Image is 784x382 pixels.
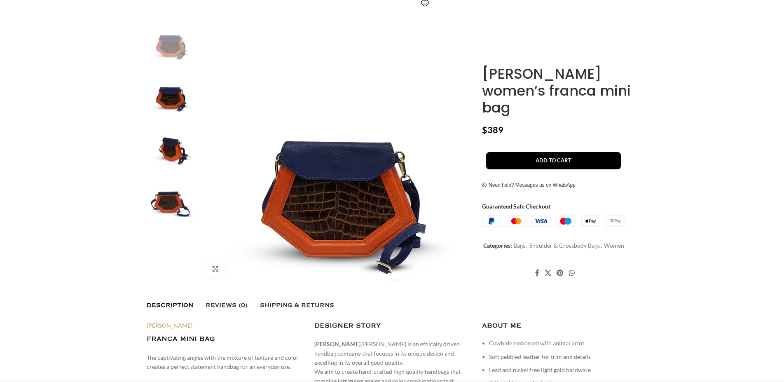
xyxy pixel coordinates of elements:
[145,169,195,217] img: Jacqueline Suriano women’s franca mini bag Bags bags Coveti
[260,302,334,309] span: Shipping & Returns
[554,267,566,279] a: Pinterest social link
[147,302,193,309] span: Description
[482,124,503,135] bdi: 389
[483,242,512,249] span: Categories:
[529,242,600,249] a: Shoulder & Crossbody Bags
[482,216,625,227] img: guaranteed-safe-checkout-bordered.j
[532,267,542,279] a: Facebook social link
[145,12,195,61] img: Jacqueline Suriano women’s franca mini bag Bags bags Coveti
[482,323,521,328] strong: ABOUT ME
[489,339,637,348] li: Cowhide embossed with animal print
[145,117,195,165] img: Jacqueline Suriano women’s franca mini bag Bags bags Coveti
[482,124,487,135] span: $
[147,337,215,342] strong: FRANCA MINI BAG
[604,242,624,249] a: Women
[601,241,602,251] span: ,
[482,66,637,116] h1: [PERSON_NAME] women’s franca mini bag
[513,242,525,249] a: Bags
[482,183,576,189] a: Need help? Messages us on WhatsApp
[199,12,472,286] img: Mini Franca orange blue front
[489,352,637,361] li: Soft pebbled leather for trim and details
[482,203,550,210] strong: Guaranteed Safe Checkout
[314,340,360,347] b: [PERSON_NAME]
[526,241,527,251] span: ,
[489,366,637,375] li: Lead and nickel free light gold hardware
[314,323,381,328] strong: DESIGNER STORY
[145,65,195,113] img: Jacqueline Suriano women’s franca mini bag Bags bags Coveti
[147,353,302,372] p: The captivating angles with the mixture of texture and color creates a perfect statement handbag ...
[206,302,248,309] span: Reviews (0)
[486,152,621,169] button: Add to cart
[147,321,192,330] div: [PERSON_NAME]
[542,267,554,279] a: X social link
[566,267,577,279] a: WhatsApp social link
